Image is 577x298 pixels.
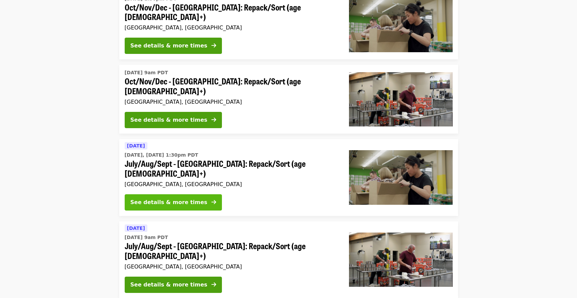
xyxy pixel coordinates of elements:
[130,281,207,289] div: See details & more times
[125,152,198,159] time: [DATE], [DATE] 1:30pm PDT
[125,2,338,22] span: Oct/Nov/Dec - [GEOGRAPHIC_DATA]: Repack/Sort (age [DEMOGRAPHIC_DATA]+)
[125,181,338,187] div: [GEOGRAPHIC_DATA], [GEOGRAPHIC_DATA]
[130,198,207,206] div: See details & more times
[125,76,338,96] span: Oct/Nov/Dec - [GEOGRAPHIC_DATA]: Repack/Sort (age [DEMOGRAPHIC_DATA]+)
[125,234,168,241] time: [DATE] 9am PDT
[119,65,458,134] a: See details for "Oct/Nov/Dec - Portland: Repack/Sort (age 16+)"
[125,159,338,178] span: July/Aug/Sept - [GEOGRAPHIC_DATA]: Repack/Sort (age [DEMOGRAPHIC_DATA]+)
[130,116,207,124] div: See details & more times
[211,199,216,205] i: arrow-right icon
[125,69,168,76] time: [DATE] 9am PDT
[125,38,222,54] button: See details & more times
[211,42,216,49] i: arrow-right icon
[125,112,222,128] button: See details & more times
[349,150,453,204] img: July/Aug/Sept - Portland: Repack/Sort (age 8+) organized by Oregon Food Bank
[127,225,145,231] span: [DATE]
[130,42,207,50] div: See details & more times
[119,139,458,216] a: See details for "July/Aug/Sept - Portland: Repack/Sort (age 8+)"
[125,263,338,270] div: [GEOGRAPHIC_DATA], [GEOGRAPHIC_DATA]
[125,277,222,293] button: See details & more times
[125,241,338,261] span: July/Aug/Sept - [GEOGRAPHIC_DATA]: Repack/Sort (age [DEMOGRAPHIC_DATA]+)
[125,99,338,105] div: [GEOGRAPHIC_DATA], [GEOGRAPHIC_DATA]
[211,117,216,123] i: arrow-right icon
[349,72,453,126] img: Oct/Nov/Dec - Portland: Repack/Sort (age 16+) organized by Oregon Food Bank
[349,233,453,287] img: July/Aug/Sept - Portland: Repack/Sort (age 16+) organized by Oregon Food Bank
[211,281,216,288] i: arrow-right icon
[127,143,145,148] span: [DATE]
[125,194,222,211] button: See details & more times
[125,24,338,31] div: [GEOGRAPHIC_DATA], [GEOGRAPHIC_DATA]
